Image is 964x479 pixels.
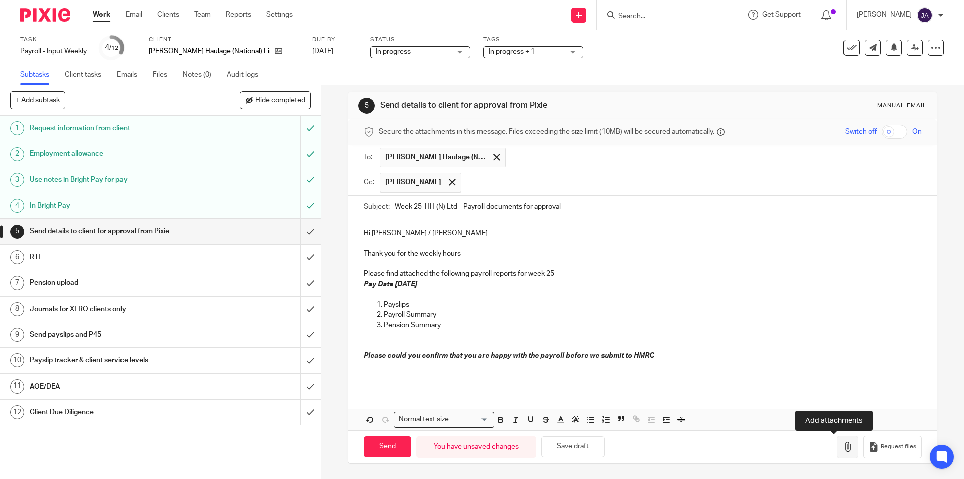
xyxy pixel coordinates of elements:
[105,42,118,53] div: 4
[20,46,87,56] div: Payroll - Input Weekly
[149,46,270,56] p: [PERSON_NAME] Haulage (National) Limited
[30,302,203,317] h1: Journals for XERO clients only
[10,379,24,394] div: 11
[364,228,921,238] p: Hi [PERSON_NAME] / [PERSON_NAME]
[385,152,486,162] span: [PERSON_NAME] Haulage (National) Limited
[266,10,293,20] a: Settings
[194,10,211,20] a: Team
[762,11,801,18] span: Get Support
[30,224,203,239] h1: Send details to client for approval from Pixie
[10,121,24,135] div: 1
[149,36,300,44] label: Client
[364,269,921,279] p: Please find attached the following payroll reports for week 25
[10,328,24,342] div: 9
[385,177,441,187] span: [PERSON_NAME]
[384,300,921,310] p: Payslips
[117,65,145,85] a: Emails
[541,436,605,458] button: Save draft
[30,327,203,342] h1: Send payslips and P45
[10,173,24,187] div: 3
[10,250,24,264] div: 6
[845,127,877,137] span: Switch off
[370,36,470,44] label: Status
[20,8,70,22] img: Pixie
[93,10,110,20] a: Work
[376,48,411,55] span: In progress
[917,7,933,23] img: svg%3E
[30,275,203,291] h1: Pension upload
[30,353,203,368] h1: Payslip tracker & client service levels
[364,152,375,162] label: To:
[65,65,109,85] a: Client tasks
[226,10,251,20] a: Reports
[30,250,203,265] h1: RTI
[863,436,921,458] button: Request files
[10,353,24,367] div: 10
[183,65,219,85] a: Notes (0)
[312,48,333,55] span: [DATE]
[10,405,24,419] div: 12
[10,91,65,109] button: + Add subtask
[157,10,179,20] a: Clients
[227,65,266,85] a: Audit logs
[20,36,87,44] label: Task
[379,127,714,137] span: Secure the attachments in this message. Files exceeding the size limit (10MB) will be secured aut...
[126,10,142,20] a: Email
[452,414,488,425] input: Search for option
[380,100,664,111] h1: Send details to client for approval from Pixie
[240,91,311,109] button: Hide completed
[30,146,203,161] h1: Employment allowance
[10,276,24,290] div: 7
[30,379,203,394] h1: AOE/DEA
[30,121,203,136] h1: Request information from client
[912,127,922,137] span: On
[255,97,305,105] span: Hide completed
[364,249,921,259] p: Thank you for the weekly hours
[364,281,417,288] em: Pay Date [DATE]
[10,199,24,213] div: 4
[20,65,57,85] a: Subtasks
[364,177,375,187] label: Cc:
[30,405,203,420] h1: Client Due Diligence
[30,172,203,187] h1: Use notes in Bright Pay for pay
[364,436,411,458] input: Send
[30,198,203,213] h1: In Bright Pay
[396,414,451,425] span: Normal text size
[153,65,175,85] a: Files
[10,302,24,316] div: 8
[384,310,921,320] p: Payroll Summary
[483,36,583,44] label: Tags
[384,320,921,330] p: Pension Summary
[10,225,24,239] div: 5
[109,45,118,51] small: /12
[364,202,390,212] label: Subject:
[617,12,707,21] input: Search
[358,98,375,114] div: 5
[857,10,912,20] p: [PERSON_NAME]
[489,48,535,55] span: In progress + 1
[394,412,494,427] div: Search for option
[877,102,927,110] div: Manual email
[416,436,536,458] div: You have unsaved changes
[312,36,357,44] label: Due by
[364,352,654,359] em: Please could you confirm that you are happy with the payroll before we submit to HMRC
[10,147,24,161] div: 2
[881,443,916,451] span: Request files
